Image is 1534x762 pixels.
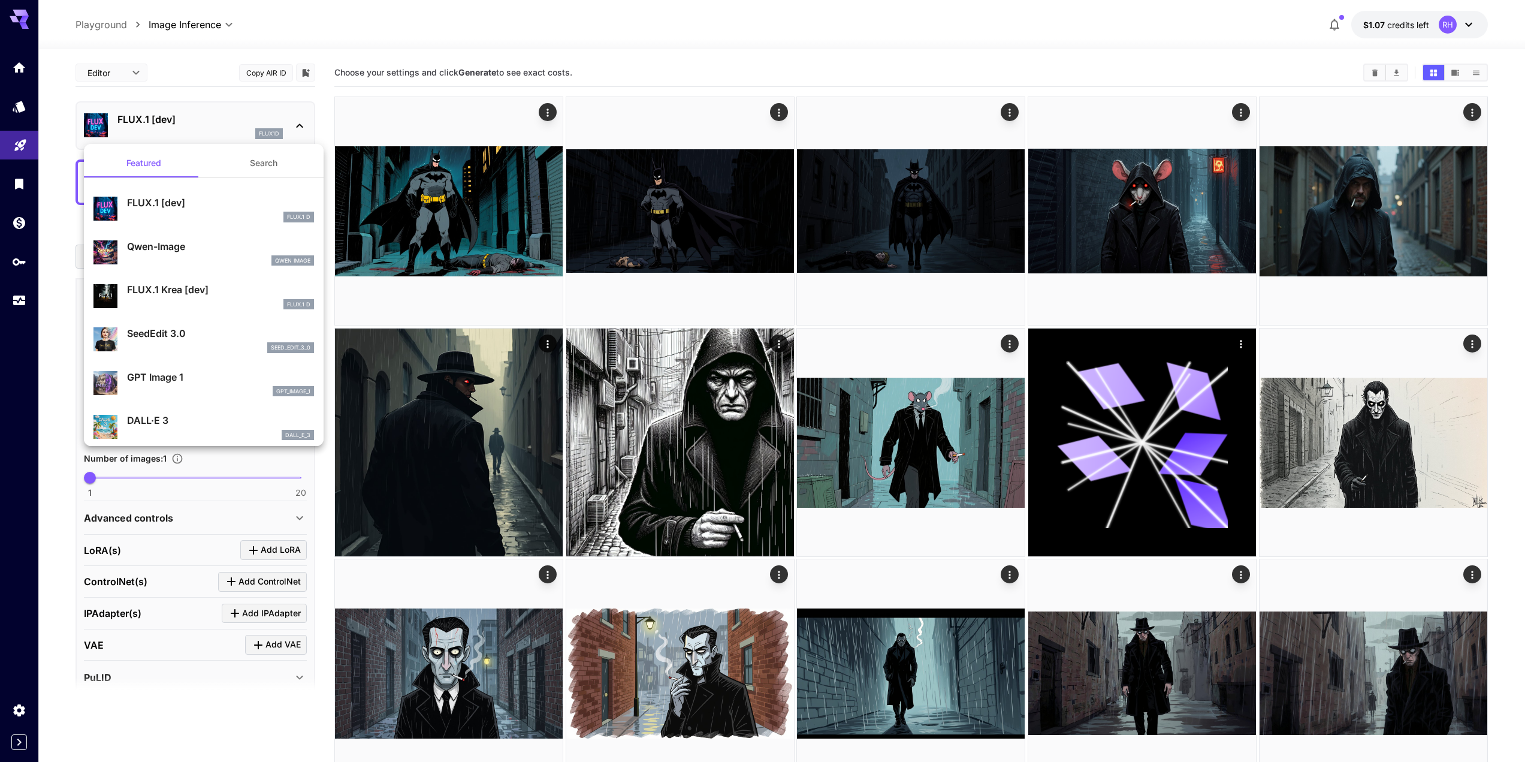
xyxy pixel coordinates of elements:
p: SeedEdit 3.0 [127,326,314,341]
p: FLUX.1 Krea [dev] [127,282,314,297]
div: SeedEdit 3.0seed_edit_3_0 [93,321,314,358]
button: Featured [84,149,204,177]
div: FLUX.1 Krea [dev]FLUX.1 D [93,278,314,314]
p: FLUX.1 D [287,213,310,221]
p: gpt_image_1 [276,387,310,396]
p: FLUX.1 D [287,300,310,309]
p: dall_e_3 [285,431,310,439]
p: FLUX.1 [dev] [127,195,314,210]
button: Search [204,149,324,177]
p: DALL·E 3 [127,413,314,427]
p: GPT Image 1 [127,370,314,384]
div: FLUX.1 [dev]FLUX.1 D [93,191,314,227]
div: DALL·E 3dall_e_3 [93,408,314,445]
p: seed_edit_3_0 [271,344,310,352]
div: GPT Image 1gpt_image_1 [93,365,314,402]
p: Qwen Image [275,257,310,265]
p: Qwen-Image [127,239,314,254]
div: Qwen-ImageQwen Image [93,234,314,271]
